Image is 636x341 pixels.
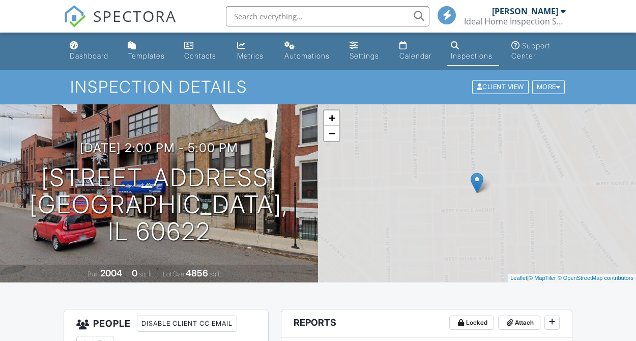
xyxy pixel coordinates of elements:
span: SPECTORA [93,5,177,26]
h1: [STREET_ADDRESS] [GEOGRAPHIC_DATA], IL 60622 [16,164,302,245]
div: More [532,80,565,94]
a: Calendar [395,37,439,66]
div: Metrics [237,51,264,60]
img: The Best Home Inspection Software - Spectora [64,5,86,27]
h1: Inspection Details [70,78,566,96]
input: Search everything... [226,6,429,26]
span: Lot Size [163,270,184,278]
div: Support Center [511,41,550,60]
div: | [508,274,636,282]
a: © MapTiler [529,275,556,281]
div: 4856 [186,268,208,278]
h3: [DATE] 2:00 pm - 5:00 pm [80,141,238,155]
div: Settings [350,51,379,60]
div: Ideal Home Inspection Services, LLC [464,16,566,26]
a: © OpenStreetMap contributors [558,275,633,281]
div: 0 [132,268,137,278]
span: sq. ft. [139,270,153,278]
div: Inspections [451,51,493,60]
a: Zoom in [324,110,339,126]
div: Contacts [184,51,216,60]
span: Built [88,270,99,278]
a: Support Center [507,37,570,66]
div: Templates [128,51,165,60]
a: Templates [124,37,172,66]
a: Leaflet [510,275,527,281]
div: [PERSON_NAME] [492,6,558,16]
a: Dashboard [66,37,115,66]
a: SPECTORA [64,14,177,35]
div: Calendar [399,51,431,60]
div: 2004 [100,268,122,278]
a: Inspections [447,37,499,66]
a: Zoom out [324,126,339,141]
div: Automations [284,51,330,60]
div: Disable Client CC Email [137,316,237,332]
a: Client View [471,82,531,90]
a: Settings [345,37,387,66]
a: Contacts [180,37,225,66]
div: Dashboard [70,51,108,60]
a: Automations (Basic) [280,37,337,66]
a: Metrics [233,37,272,66]
span: sq.ft. [210,270,222,278]
div: Client View [472,80,529,94]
